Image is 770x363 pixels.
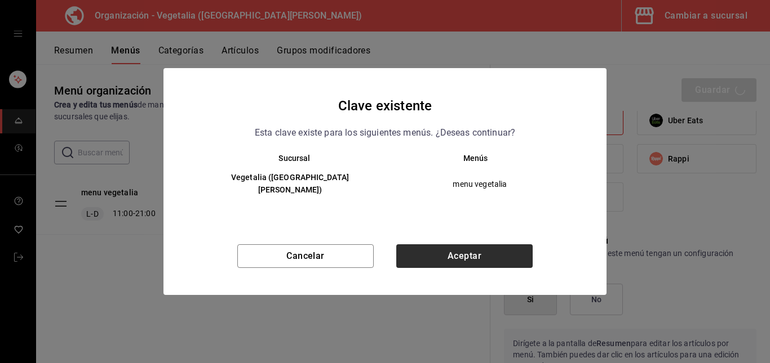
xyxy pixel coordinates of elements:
button: Cancelar [237,244,374,268]
h4: Clave existente [338,95,432,116]
th: Menús [385,154,584,163]
p: Esta clave existe para los siguientes menús. ¿Deseas continuar? [255,126,515,140]
h6: Vegetalia ([GEOGRAPHIC_DATA][PERSON_NAME]) [204,172,376,196]
span: menu vegetalia [395,178,565,190]
th: Sucursal [186,154,385,163]
button: Aceptar [396,244,533,268]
